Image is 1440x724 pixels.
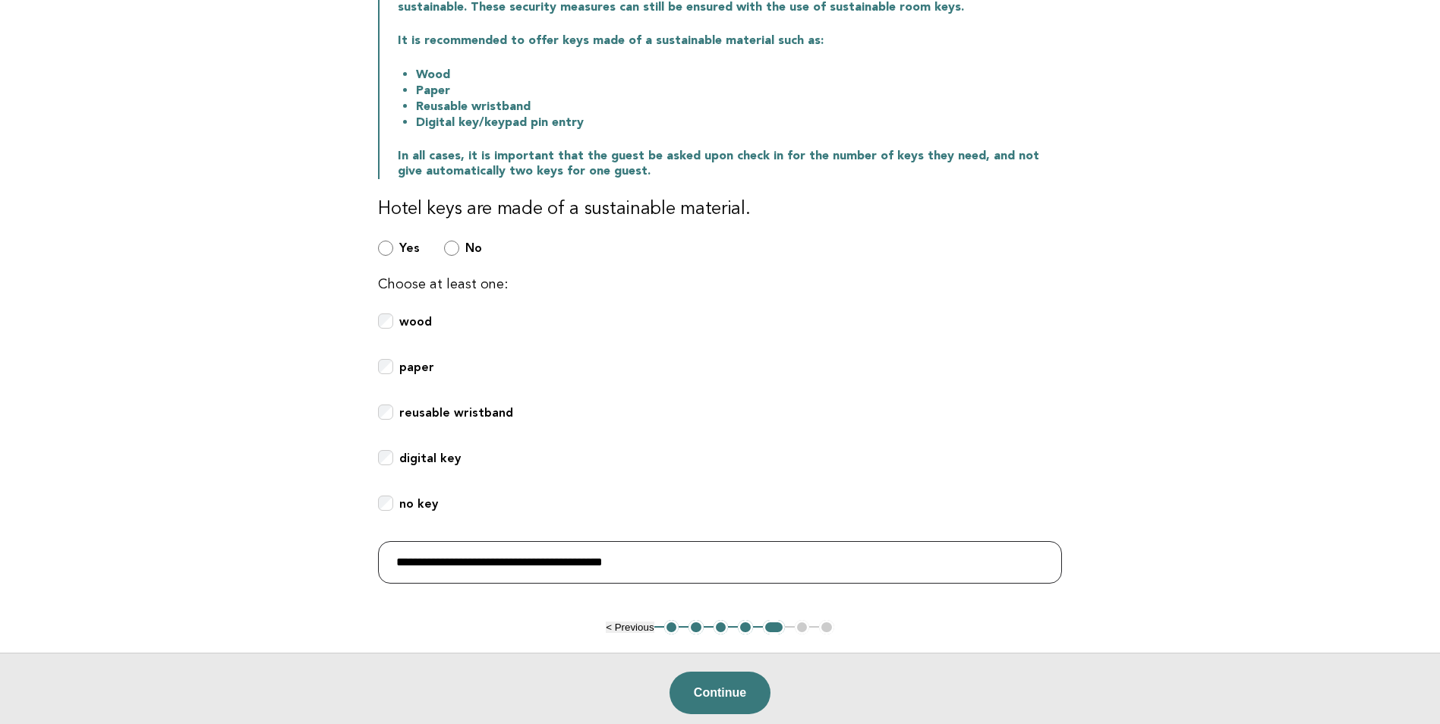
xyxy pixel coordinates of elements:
button: 3 [714,620,729,635]
button: 4 [738,620,753,635]
b: paper [399,360,434,374]
li: Reusable wristband [416,99,1062,115]
p: Choose at least one: [378,274,1062,295]
li: Digital key/keypad pin entry [416,115,1062,131]
b: reusable wristband [399,405,513,420]
button: 2 [688,620,704,635]
h3: Hotel keys are made of a sustainable material. [378,197,1062,222]
button: < Previous [606,622,654,633]
li: Wood [416,67,1062,83]
p: It is recommended to offer keys made of a sustainable material such as: [398,33,1062,49]
p: In all cases, it is important that the guest be asked upon check in for the number of keys they n... [398,149,1062,179]
button: Continue [670,672,770,714]
button: 1 [664,620,679,635]
b: Yes [399,241,420,255]
button: 5 [763,620,785,635]
b: digital key [399,451,461,465]
li: Paper [416,83,1062,99]
b: wood [399,314,432,329]
b: no key [399,496,438,511]
b: No [465,241,482,255]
